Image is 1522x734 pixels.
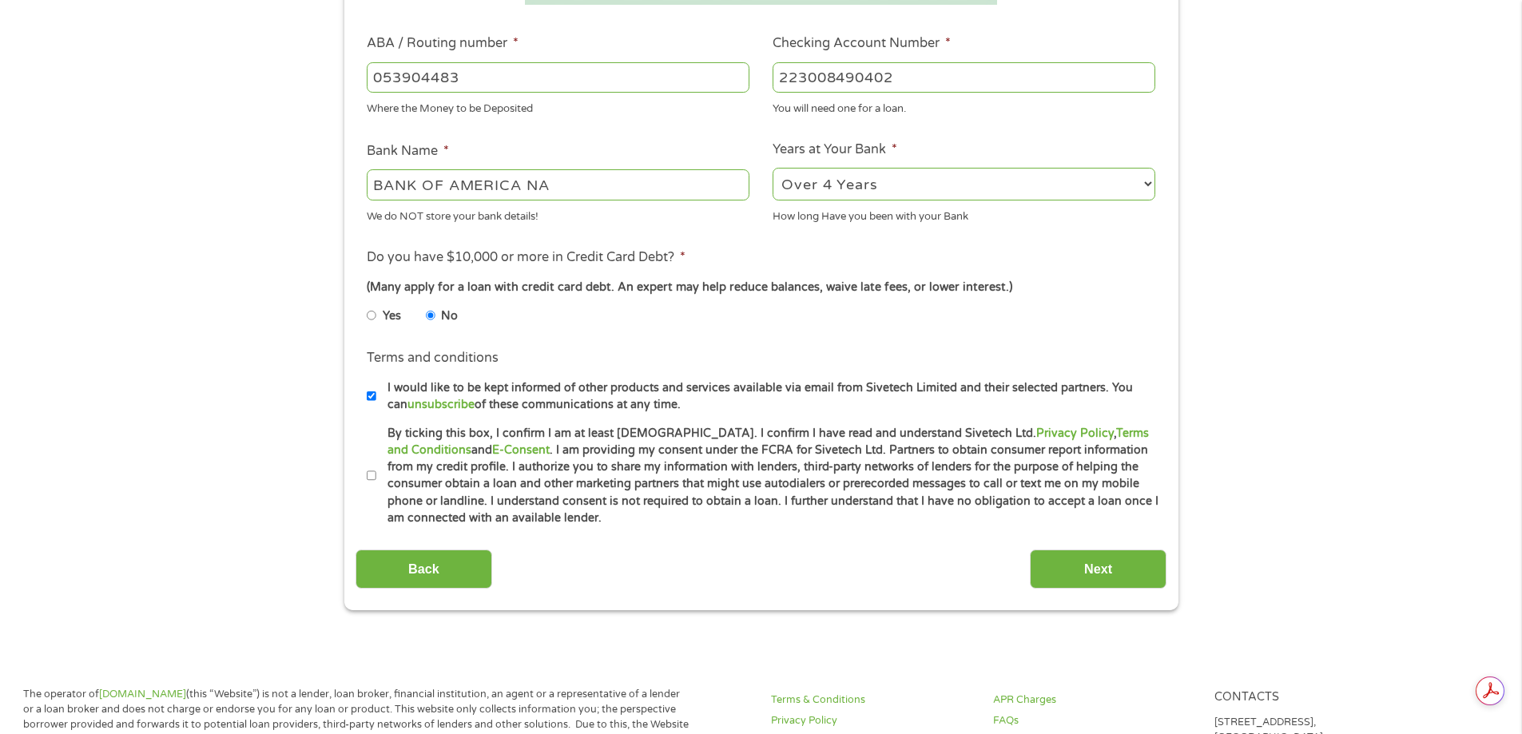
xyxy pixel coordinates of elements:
a: E-Consent [492,443,550,457]
div: Where the Money to be Deposited [367,96,749,117]
label: Bank Name [367,143,449,160]
label: Do you have $10,000 or more in Credit Card Debt? [367,249,685,266]
a: Privacy Policy [771,713,974,728]
input: 345634636 [773,62,1155,93]
label: I would like to be kept informed of other products and services available via email from Sivetech... [376,379,1160,414]
a: APR Charges [993,692,1196,708]
div: (Many apply for a loan with credit card debt. An expert may help reduce balances, waive late fees... [367,279,1154,296]
input: 263177916 [367,62,749,93]
input: Next [1030,550,1166,589]
input: Back [356,550,492,589]
a: Privacy Policy [1036,427,1114,440]
a: Terms and Conditions [387,427,1149,457]
label: ABA / Routing number [367,35,519,52]
div: You will need one for a loan. [773,96,1155,117]
a: [DOMAIN_NAME] [99,688,186,700]
div: How long Have you been with your Bank [773,203,1155,224]
a: FAQs [993,713,1196,728]
a: unsubscribe [407,398,475,411]
label: Checking Account Number [773,35,951,52]
h4: Contacts [1214,690,1417,705]
label: Terms and conditions [367,350,499,367]
label: Years at Your Bank [773,141,897,158]
div: We do NOT store your bank details! [367,203,749,224]
label: No [441,307,458,325]
a: Terms & Conditions [771,692,974,708]
label: Yes [383,307,401,325]
label: By ticking this box, I confirm I am at least [DEMOGRAPHIC_DATA]. I confirm I have read and unders... [376,425,1160,527]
